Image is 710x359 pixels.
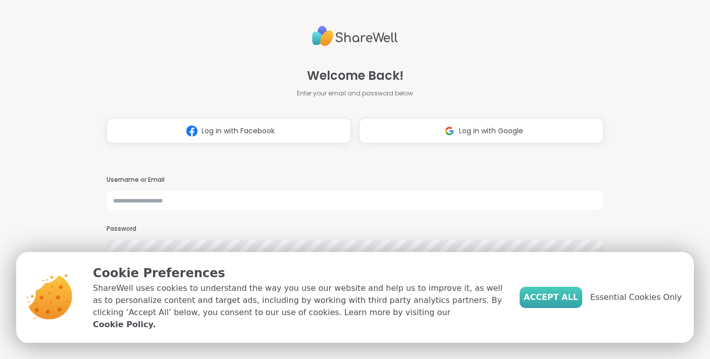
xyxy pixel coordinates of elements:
[520,287,582,308] button: Accept All
[93,264,503,282] p: Cookie Preferences
[107,176,603,184] h3: Username or Email
[459,126,523,136] span: Log in with Google
[182,122,201,140] img: ShareWell Logomark
[93,319,156,331] a: Cookie Policy.
[440,122,459,140] img: ShareWell Logomark
[107,225,603,233] h3: Password
[93,282,503,331] p: ShareWell uses cookies to understand the way you use our website and help us to improve it, as we...
[107,118,351,143] button: Log in with Facebook
[201,126,275,136] span: Log in with Facebook
[307,67,403,85] span: Welcome Back!
[297,89,413,98] span: Enter your email and password below
[359,118,603,143] button: Log in with Google
[524,291,578,303] span: Accept All
[312,22,398,50] img: ShareWell Logo
[590,291,682,303] span: Essential Cookies Only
